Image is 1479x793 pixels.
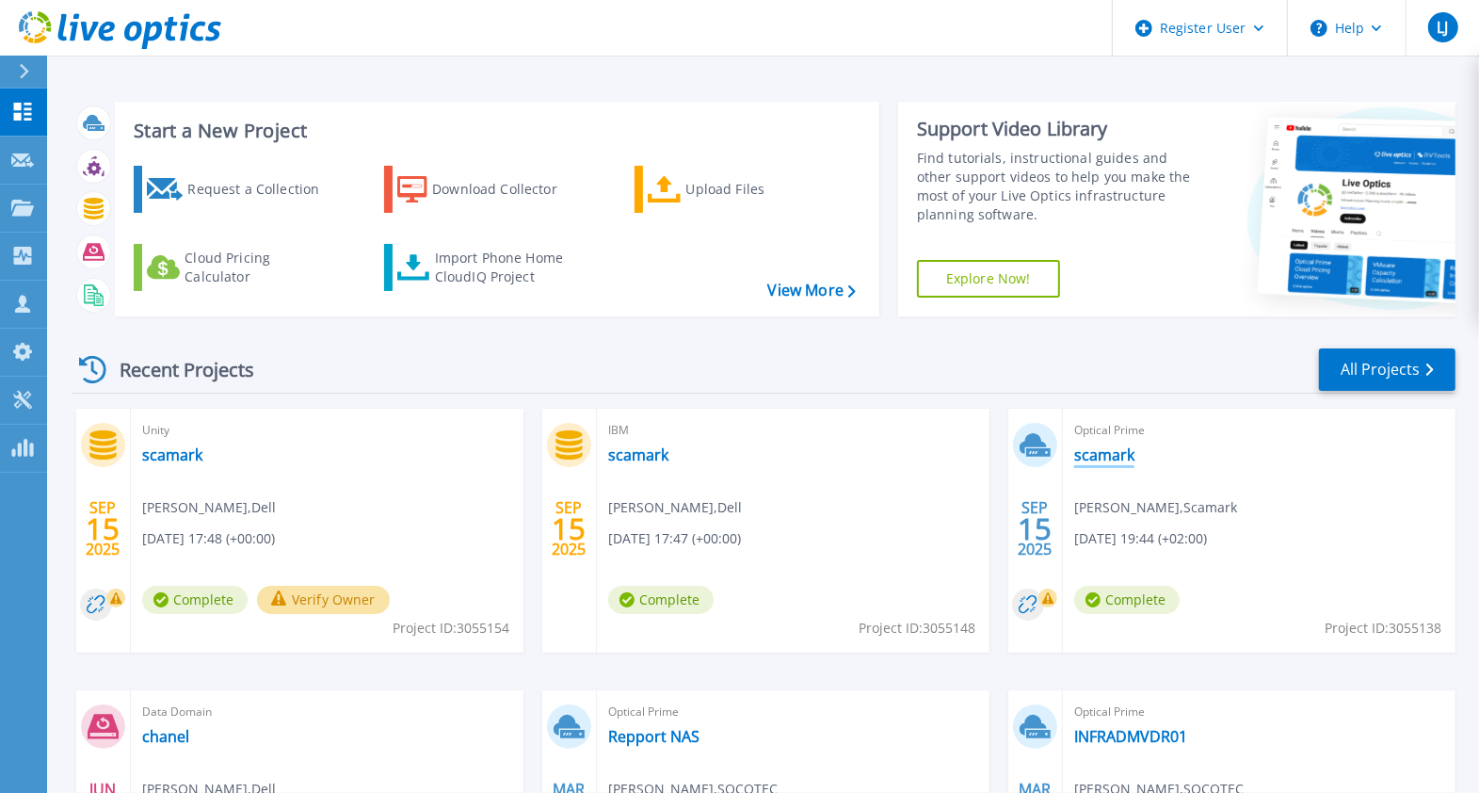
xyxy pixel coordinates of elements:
[552,521,586,537] span: 15
[72,347,280,393] div: Recent Projects
[1074,528,1207,549] span: [DATE] 19:44 (+02:00)
[185,249,335,286] div: Cloud Pricing Calculator
[134,244,344,291] a: Cloud Pricing Calculator
[142,727,189,746] a: chanel
[1017,494,1053,563] div: SEP 2025
[187,170,338,208] div: Request a Collection
[86,521,120,537] span: 15
[608,420,978,441] span: IBM
[608,586,714,614] span: Complete
[1074,420,1444,441] span: Optical Prime
[1074,702,1444,722] span: Optical Prime
[608,445,668,464] a: scamark
[1074,497,1237,518] span: [PERSON_NAME] , Scamark
[85,494,121,563] div: SEP 2025
[384,166,594,213] a: Download Collector
[608,727,699,746] a: Repport NAS
[142,586,248,614] span: Complete
[1074,445,1134,464] a: scamark
[1437,20,1448,35] span: LJ
[142,528,275,549] span: [DATE] 17:48 (+00:00)
[635,166,844,213] a: Upload Files
[1325,618,1441,639] span: Project ID: 3055138
[917,117,1198,141] div: Support Video Library
[768,282,856,299] a: View More
[142,420,512,441] span: Unity
[142,702,512,722] span: Data Domain
[134,121,855,141] h3: Start a New Project
[142,445,202,464] a: scamark
[1074,586,1180,614] span: Complete
[435,249,582,286] div: Import Phone Home CloudIQ Project
[859,618,975,639] span: Project ID: 3055148
[142,497,276,518] span: [PERSON_NAME] , Dell
[1074,727,1187,746] a: INFRADMVDR01
[608,497,742,518] span: [PERSON_NAME] , Dell
[134,166,344,213] a: Request a Collection
[551,494,587,563] div: SEP 2025
[608,702,978,722] span: Optical Prime
[917,260,1060,298] a: Explore Now!
[1018,521,1052,537] span: 15
[393,618,509,639] span: Project ID: 3055154
[917,149,1198,224] div: Find tutorials, instructional guides and other support videos to help you make the most of your L...
[257,586,390,614] button: Verify Owner
[432,170,583,208] div: Download Collector
[608,528,741,549] span: [DATE] 17:47 (+00:00)
[686,170,837,208] div: Upload Files
[1319,348,1455,391] a: All Projects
